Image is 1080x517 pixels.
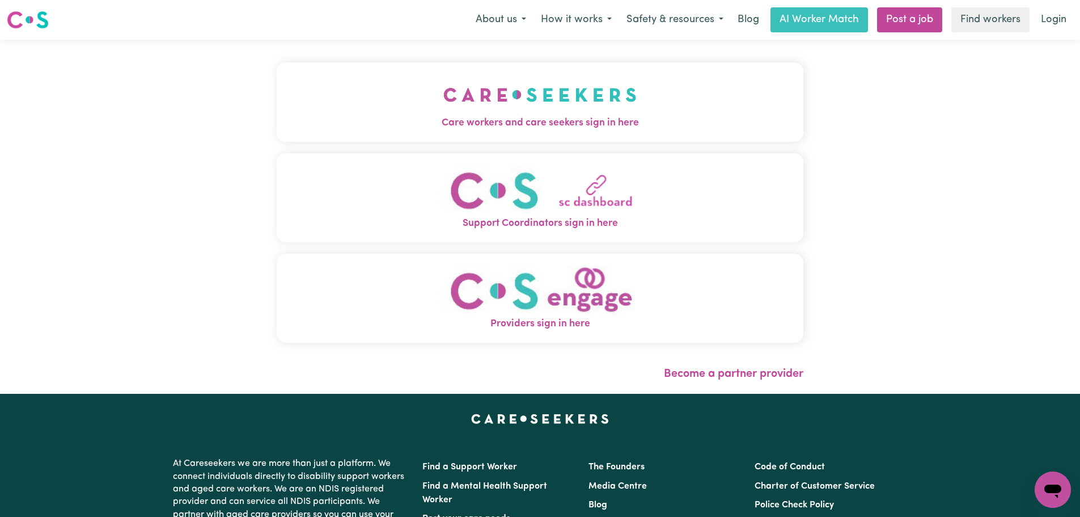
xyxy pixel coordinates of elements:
a: Find a Support Worker [422,463,517,472]
a: Post a job [877,7,942,32]
button: Care workers and care seekers sign in here [277,62,803,142]
button: About us [468,8,533,32]
a: Blog [731,7,766,32]
span: Providers sign in here [277,317,803,331]
a: Police Check Policy [755,501,834,510]
a: Charter of Customer Service [755,482,875,491]
a: The Founders [588,463,645,472]
a: Media Centre [588,482,647,491]
button: Providers sign in here [277,254,803,343]
iframe: Button to launch messaging window [1035,472,1071,508]
button: How it works [533,8,619,32]
button: Safety & resources [619,8,731,32]
a: Blog [588,501,607,510]
span: Support Coordinators sign in here [277,216,803,231]
a: Become a partner provider [664,368,803,380]
span: Care workers and care seekers sign in here [277,116,803,131]
a: Code of Conduct [755,463,825,472]
a: Login [1034,7,1073,32]
a: Find workers [951,7,1030,32]
a: Careseekers logo [7,7,49,33]
img: Careseekers logo [7,10,49,30]
a: Find a Mental Health Support Worker [422,482,547,505]
button: Support Coordinators sign in here [277,153,803,242]
a: AI Worker Match [770,7,868,32]
a: Careseekers home page [471,414,609,423]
